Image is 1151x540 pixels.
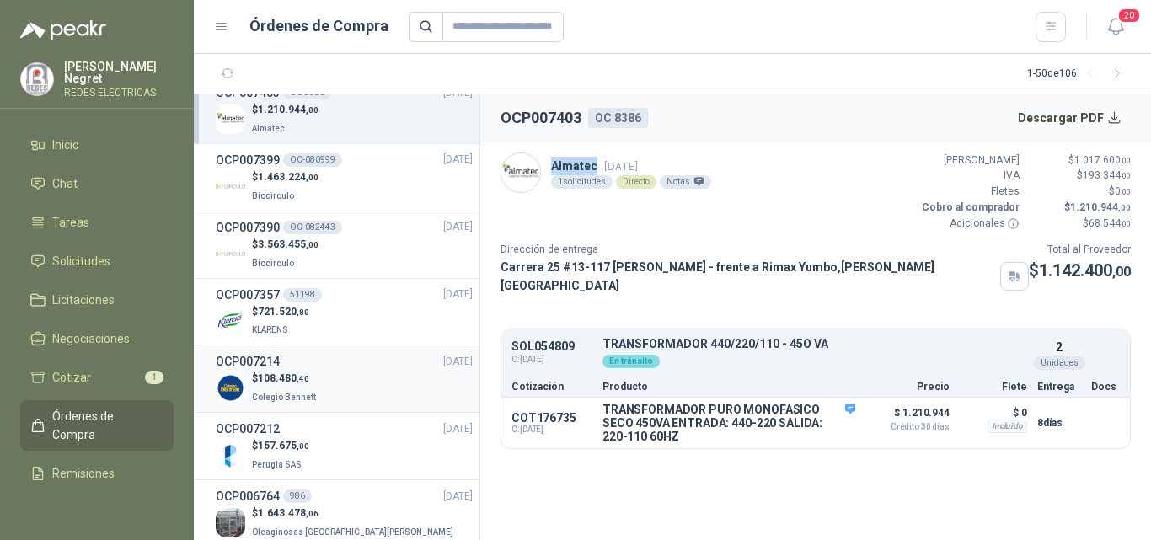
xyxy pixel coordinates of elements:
[252,169,319,185] p: $
[511,382,592,392] p: Cotización
[20,457,174,489] a: Remisiones
[283,489,312,503] div: 986
[1030,168,1131,184] p: $
[216,104,245,134] img: Company Logo
[258,171,319,183] span: 1.463.224
[501,258,993,295] p: Carrera 25 #13-117 [PERSON_NAME] - frente a Rimax Yumbo , [PERSON_NAME][GEOGRAPHIC_DATA]
[20,284,174,316] a: Licitaciones
[1121,219,1131,228] span: ,00
[443,219,473,235] span: [DATE]
[252,527,453,537] span: Oleaginosas [GEOGRAPHIC_DATA][PERSON_NAME]
[501,106,581,130] h2: OCP007403
[865,423,950,431] span: Crédito 30 días
[501,153,540,192] img: Company Logo
[252,304,309,320] p: $
[511,425,592,435] span: C: [DATE]
[216,487,473,540] a: OCP006764986[DATE] Company Logo$1.643.478,06Oleaginosas [GEOGRAPHIC_DATA][PERSON_NAME]
[297,374,309,383] span: ,40
[252,237,319,253] p: $
[20,361,174,393] a: Cotizar1
[1056,338,1063,356] p: 2
[1030,152,1131,168] p: $
[918,184,1020,200] p: Fletes
[1039,260,1131,281] span: 1.142.400
[551,157,711,175] p: Almatec
[960,403,1027,423] p: $ 0
[20,400,174,451] a: Órdenes de Compra
[1029,242,1131,258] p: Total al Proveedor
[1030,200,1131,216] p: $
[1030,216,1131,232] p: $
[216,508,245,537] img: Company Logo
[145,371,163,384] span: 1
[252,102,319,118] p: $
[865,382,950,392] p: Precio
[1115,185,1131,197] span: 0
[918,152,1020,168] p: [PERSON_NAME]
[306,173,319,182] span: ,00
[20,129,174,161] a: Inicio
[511,340,592,353] p: SOL054809
[52,407,158,444] span: Órdenes de Compra
[551,175,613,189] div: 1 solicitudes
[1091,382,1120,392] p: Docs
[252,505,457,521] p: $
[1112,264,1131,280] span: ,00
[283,153,342,167] div: OC-080999
[443,152,473,168] span: [DATE]
[306,240,319,249] span: ,00
[20,168,174,200] a: Chat
[20,206,174,238] a: Tareas
[216,441,245,470] img: Company Logo
[216,420,280,438] h3: OCP007212
[443,489,473,505] span: [DATE]
[1070,201,1131,213] span: 1.210.944
[602,382,855,392] p: Producto
[918,216,1020,232] p: Adicionales
[252,124,285,133] span: Almatec
[865,403,950,431] p: $ 1.210.944
[52,329,130,348] span: Negociaciones
[306,509,319,518] span: ,06
[1100,12,1131,42] button: 20
[216,218,280,237] h3: OCP007390
[52,252,110,270] span: Solicitudes
[249,14,388,38] h1: Órdenes de Compra
[602,403,855,443] p: TRANSFORMADOR PURO MONOFASICO SECO 450VA ENTRADA: 440-220 SALIDA: 220-110 60HZ
[64,88,174,98] p: REDES ELECTRICAS
[258,372,309,384] span: 108.480
[216,286,473,339] a: OCP00735751198[DATE] Company Logo$721.520,80KLARENS
[918,200,1020,216] p: Cobro al comprador
[1074,154,1131,166] span: 1.017.600
[252,259,294,268] span: Biocirculo
[216,352,280,371] h3: OCP007214
[1009,101,1132,135] button: Descargar PDF
[52,291,115,309] span: Licitaciones
[1029,258,1131,284] p: $
[1027,61,1131,88] div: 1 - 50 de 106
[216,487,280,505] h3: OCP006764
[258,440,309,452] span: 157.675
[501,242,1029,258] p: Dirección de entrega
[602,338,1027,350] p: TRANSFORMADOR 440/220/110 - 45O VA
[660,175,711,189] div: Notas
[988,420,1027,433] div: Incluido
[297,441,309,451] span: ,00
[216,151,473,204] a: OCP007399OC-080999[DATE] Company Logo$1.463.224,00Biocirculo
[252,393,316,402] span: Colegio Bennett
[52,368,91,387] span: Cotizar
[20,20,106,40] img: Logo peakr
[918,168,1020,184] p: IVA
[20,496,174,528] a: Configuración
[216,151,280,169] h3: OCP007399
[252,325,288,334] span: KLARENS
[52,464,115,483] span: Remisiones
[252,191,294,200] span: Biocirculo
[602,355,660,368] div: En tránsito
[216,172,245,201] img: Company Logo
[52,213,89,232] span: Tareas
[216,218,473,271] a: OCP007390OC-082443[DATE] Company Logo$3.563.455,00Biocirculo
[443,286,473,302] span: [DATE]
[1121,171,1131,180] span: ,00
[216,239,245,269] img: Company Logo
